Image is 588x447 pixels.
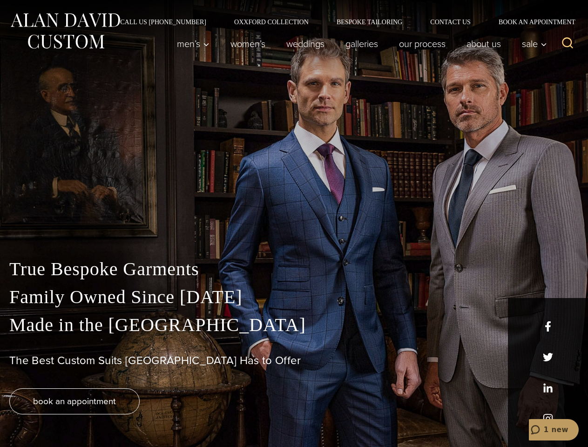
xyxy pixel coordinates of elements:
a: Women’s [220,34,276,53]
a: Galleries [335,34,389,53]
a: Contact Us [416,19,485,25]
a: weddings [276,34,335,53]
iframe: Opens a widget where you can chat to one of our agents [529,419,579,442]
nav: Secondary Navigation [106,19,579,25]
button: Men’s sub menu toggle [167,34,220,53]
a: Oxxford Collection [220,19,323,25]
img: Alan David Custom [9,10,121,52]
a: Call Us [PHONE_NUMBER] [106,19,220,25]
a: Our Process [389,34,456,53]
nav: Primary Navigation [167,34,552,53]
p: True Bespoke Garments Family Owned Since [DATE] Made in the [GEOGRAPHIC_DATA] [9,255,579,339]
span: book an appointment [33,394,116,408]
a: Book an Appointment [485,19,579,25]
button: View Search Form [556,33,579,55]
h1: The Best Custom Suits [GEOGRAPHIC_DATA] Has to Offer [9,354,579,367]
button: Sale sub menu toggle [512,34,552,53]
a: Bespoke Tailoring [323,19,416,25]
a: About Us [456,34,512,53]
a: book an appointment [9,388,140,414]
